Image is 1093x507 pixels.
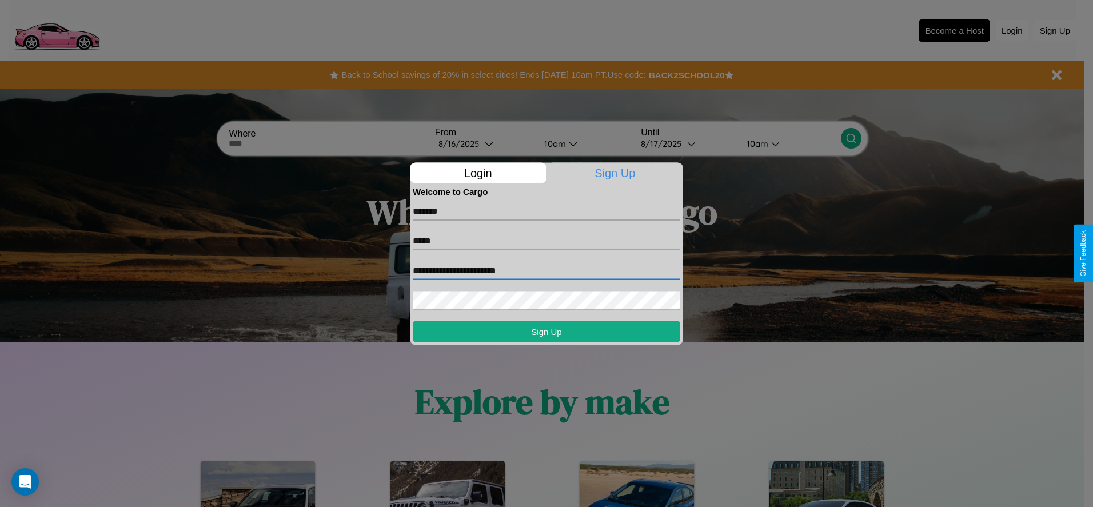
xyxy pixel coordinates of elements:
[11,468,39,496] div: Open Intercom Messenger
[410,162,546,183] p: Login
[547,162,684,183] p: Sign Up
[1079,230,1087,277] div: Give Feedback
[413,186,680,196] h4: Welcome to Cargo
[413,321,680,342] button: Sign Up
